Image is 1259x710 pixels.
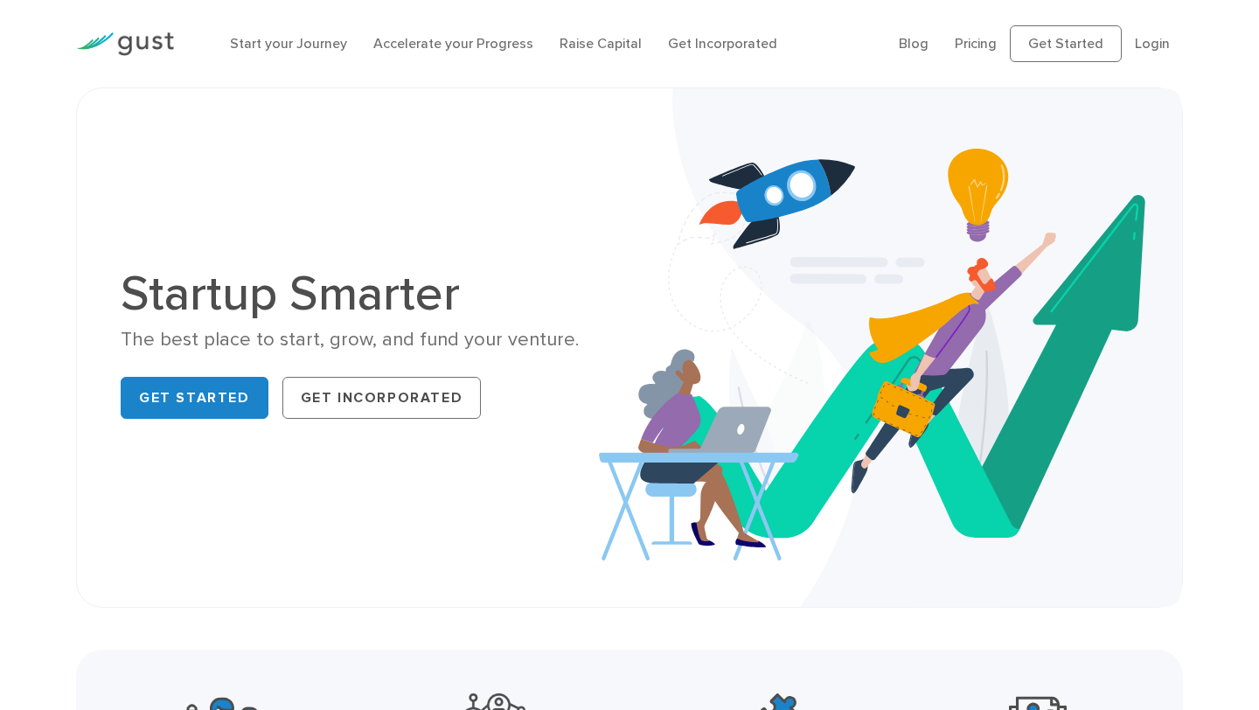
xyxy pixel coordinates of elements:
[955,35,997,52] a: Pricing
[121,327,616,352] div: The best place to start, grow, and fund your venture.
[121,269,616,318] h1: Startup Smarter
[282,377,482,419] a: Get Incorporated
[230,35,347,52] a: Start your Journey
[599,88,1182,607] img: Startup Smarter Hero
[76,32,174,56] img: Gust Logo
[373,35,533,52] a: Accelerate your Progress
[560,35,642,52] a: Raise Capital
[1135,35,1170,52] a: Login
[121,377,268,419] a: Get Started
[668,35,777,52] a: Get Incorporated
[899,35,929,52] a: Blog
[1010,25,1122,62] a: Get Started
